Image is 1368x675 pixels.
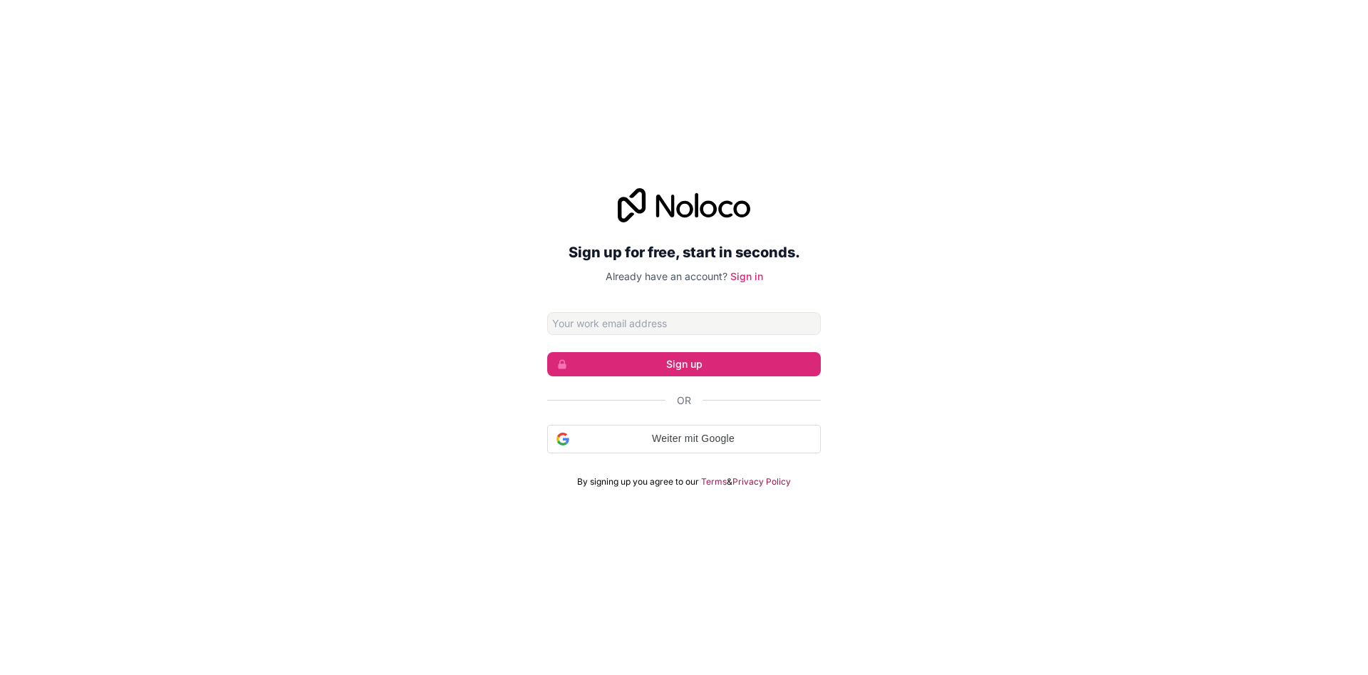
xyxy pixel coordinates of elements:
[575,431,812,446] span: Weiter mit Google
[727,476,732,488] span: &
[701,476,727,488] a: Terms
[732,476,791,488] a: Privacy Policy
[547,425,821,453] div: Weiter mit Google
[730,270,763,282] a: Sign in
[577,476,699,488] span: By signing up you agree to our
[606,270,727,282] span: Already have an account?
[547,352,821,376] button: Sign up
[677,393,691,408] span: Or
[547,239,821,265] h2: Sign up for free, start in seconds.
[547,312,821,335] input: Email address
